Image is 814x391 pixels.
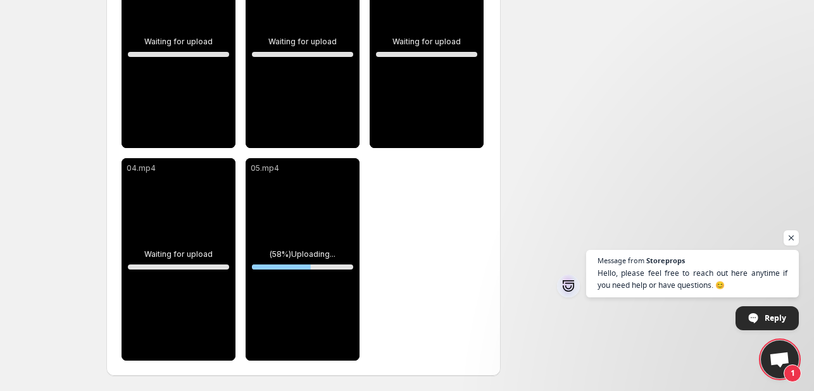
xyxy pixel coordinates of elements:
span: Message from [598,257,644,264]
span: Hello, please feel free to reach out here anytime if you need help or have questions. 😊 [598,267,787,291]
p: 04.mp4 [127,163,230,173]
span: Reply [765,307,786,329]
a: Open chat [761,340,799,378]
span: 1 [784,364,801,382]
p: 05.mp4 [251,163,354,173]
span: Storeprops [646,257,685,264]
